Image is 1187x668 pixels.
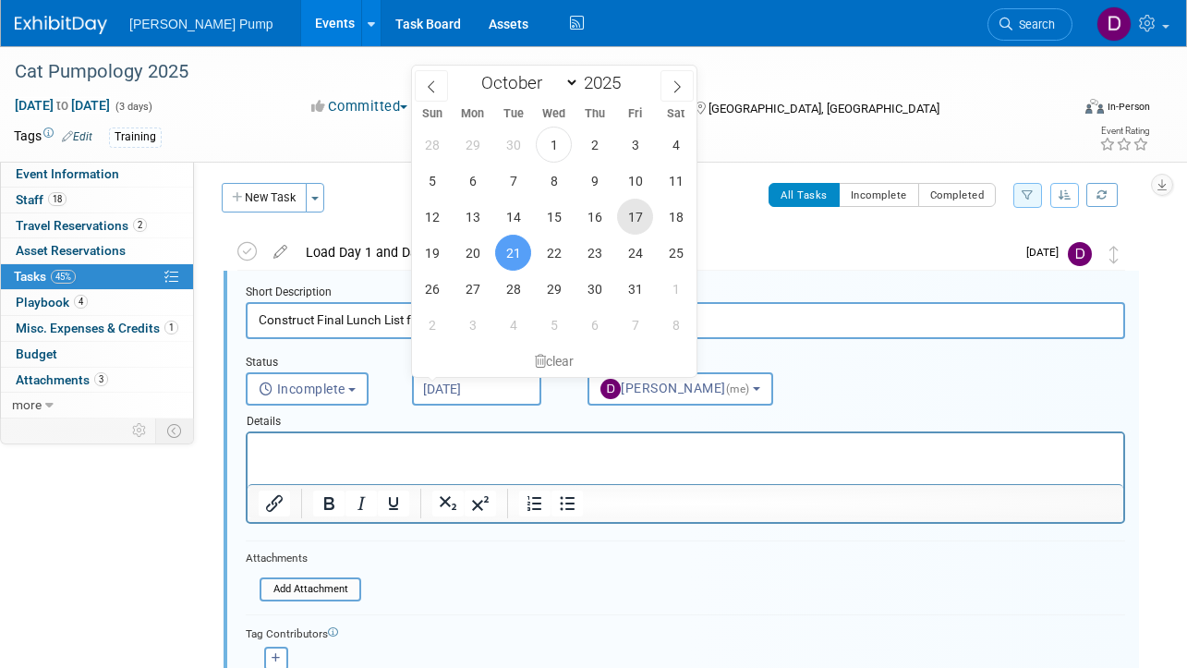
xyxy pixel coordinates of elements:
span: Travel Reservations [16,218,147,233]
span: [PERSON_NAME] [600,381,753,395]
span: Attachments [16,372,108,387]
span: 18 [48,192,67,206]
div: Status [246,355,384,372]
span: October 9, 2025 [576,163,612,199]
span: Tue [493,108,534,120]
span: October 25, 2025 [658,235,694,271]
button: Bold [313,491,345,516]
button: Subscript [432,491,464,516]
td: Toggle Event Tabs [156,419,194,443]
span: November 4, 2025 [495,307,531,343]
a: Refresh [1086,183,1118,207]
span: October 6, 2025 [454,163,491,199]
span: Event Information [16,166,119,181]
span: Sat [656,108,696,120]
img: ExhibitDay [15,16,107,34]
span: November 1, 2025 [658,271,694,307]
span: Misc. Expenses & Credits [16,321,178,335]
span: October 23, 2025 [576,235,612,271]
a: edit [264,244,297,261]
span: Sun [412,108,453,120]
button: Incomplete [839,183,919,207]
span: October 30, 2025 [576,271,612,307]
span: 4 [74,295,88,309]
a: Travel Reservations2 [1,213,193,238]
span: October 18, 2025 [658,199,694,235]
span: Staff [16,192,67,207]
button: Incomplete [246,372,369,406]
input: Name of task or a short description [246,302,1125,338]
span: [GEOGRAPHIC_DATA], [GEOGRAPHIC_DATA] [709,102,939,115]
span: October 31, 2025 [617,271,653,307]
span: more [12,397,42,412]
span: September 28, 2025 [414,127,450,163]
span: October 17, 2025 [617,199,653,235]
input: Year [579,72,635,93]
td: Tags [14,127,92,148]
div: Event Format [984,96,1150,124]
iframe: Rich Text Area [248,433,1123,484]
span: October 10, 2025 [617,163,653,199]
span: Budget [16,346,57,361]
span: 1 [164,321,178,334]
div: Tag Contributors [246,623,1125,642]
input: Due Date [412,372,541,406]
a: more [1,393,193,418]
img: Del Ritz [1096,6,1132,42]
span: November 3, 2025 [454,307,491,343]
div: clear [412,346,696,377]
span: to [54,98,71,113]
span: Mon [453,108,493,120]
span: 45% [51,270,76,284]
button: All Tasks [769,183,840,207]
div: Event Rating [1099,127,1149,136]
a: Asset Reservations [1,238,193,263]
span: (3 days) [114,101,152,113]
button: Numbered list [519,491,551,516]
button: Superscript [465,491,496,516]
div: Details [246,406,1125,431]
span: November 8, 2025 [658,307,694,343]
span: [DATE] [1026,246,1068,259]
span: October 20, 2025 [454,235,491,271]
span: Incomplete [259,382,345,396]
span: October 8, 2025 [536,163,572,199]
span: October 4, 2025 [658,127,694,163]
span: October 24, 2025 [617,235,653,271]
div: Cat Pumpology 2025 [8,55,1053,89]
span: Thu [575,108,615,120]
a: Edit [62,130,92,143]
span: September 29, 2025 [454,127,491,163]
button: Italic [345,491,377,516]
span: October 21, 2025 [495,235,531,271]
span: October 27, 2025 [454,271,491,307]
button: Insert/edit link [259,491,290,516]
a: Playbook4 [1,290,193,315]
span: Fri [615,108,656,120]
span: October 12, 2025 [414,199,450,235]
a: Tasks45% [1,264,193,289]
span: November 2, 2025 [414,307,450,343]
span: October 19, 2025 [414,235,450,271]
div: In-Person [1107,100,1150,114]
span: October 28, 2025 [495,271,531,307]
div: Attachments [246,551,361,566]
span: November 6, 2025 [576,307,612,343]
a: Attachments3 [1,368,193,393]
td: Personalize Event Tab Strip [124,419,156,443]
span: October 26, 2025 [414,271,450,307]
span: Search [1012,18,1055,31]
span: October 29, 2025 [536,271,572,307]
span: October 15, 2025 [536,199,572,235]
button: New Task [222,183,307,213]
span: October 11, 2025 [658,163,694,199]
span: October 7, 2025 [495,163,531,199]
div: Short Description [246,285,1125,302]
span: 2 [133,218,147,232]
span: November 7, 2025 [617,307,653,343]
span: October 14, 2025 [495,199,531,235]
i: Move task [1109,246,1119,263]
a: Budget [1,342,193,367]
button: [PERSON_NAME](me) [587,372,773,406]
